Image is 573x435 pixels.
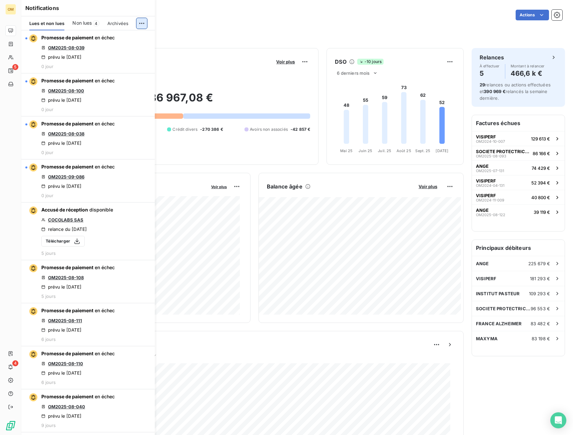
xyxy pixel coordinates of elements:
span: 74 429 € [532,165,550,171]
button: Accusé de réception disponibleCOCOLABS SASrelance du [DATE]Télécharger5 jours [21,202,155,260]
span: Non lues [72,20,92,26]
button: ANGEOM2025-08-12239 119 € [472,204,565,219]
span: 6 jours [41,337,56,342]
a: OM2025-08-039 [48,45,84,50]
span: 4 [93,20,99,26]
span: OM2024-10-007 [476,139,505,143]
span: Promesse de paiement [41,351,93,356]
span: en échec [95,121,115,126]
span: 5 jours [41,294,56,299]
span: 9 jours [41,423,56,428]
span: 0 jour [41,193,53,198]
a: OM2025-08-108 [48,275,84,280]
span: 129 613 € [531,136,550,141]
span: SOCIETE PROTECTRICE DES ANIMAUX - SPA [476,149,530,154]
tspan: [DATE] [436,148,449,153]
span: ANGE [476,261,489,266]
span: -42 857 € [291,126,310,132]
a: OM2025-09-086 [48,174,84,179]
button: Promesse de paiement en échecOM2025-08-108prévu le [DATE]5 jours [21,260,155,303]
span: en échec [95,78,115,83]
a: COCOLABS SAS [48,217,83,223]
span: Voir plus [276,59,295,64]
span: VISIPERF [476,193,496,198]
span: Promesse de paiement [41,308,93,313]
span: ANGE [476,163,489,169]
span: en échec [95,35,115,40]
div: prévu le [DATE] [41,327,81,333]
span: en échec [95,394,115,399]
span: OM2025-08-093 [476,154,506,158]
h6: DSO [335,58,346,66]
button: Promesse de paiement en échecOM2025-08-110prévu le [DATE]6 jours [21,346,155,389]
span: 0 jour [41,150,53,155]
span: OM2024-11-009 [476,198,504,202]
span: 52 394 € [531,180,550,185]
button: Voir plus [417,183,439,189]
span: Voir plus [211,184,227,189]
div: prévu le [DATE] [41,97,81,103]
a: OM2025-08-040 [48,404,85,409]
span: 109 293 € [529,291,550,296]
button: Promesse de paiement en échecOM2025-08-111prévu le [DATE]6 jours [21,303,155,346]
span: Montant à relancer [511,64,545,68]
h6: Balance âgée [267,182,303,190]
span: Avoirs non associés [250,126,288,132]
button: Actions [516,10,549,20]
h6: Principaux débiteurs [472,240,565,256]
span: 6 jours [41,380,56,385]
span: -10 jours [357,59,384,65]
button: Promesse de paiement en échecOM2025-09-086prévu le [DATE]0 jour [21,159,155,202]
div: OM [5,4,16,15]
h4: 466,6 k € [511,68,545,79]
span: 83 482 € [531,321,550,326]
button: VISIPERFOM2024-04-13152 394 € [472,175,565,190]
tspan: Mai 25 [341,148,353,153]
button: Promesse de paiement en échecOM2025-08-038prévu le [DATE]0 jour [21,116,155,159]
span: INSTITUT PASTEUR [476,291,520,296]
a: OM2025-08-038 [48,131,84,136]
div: prévu le [DATE] [41,183,81,189]
div: prévu le [DATE] [41,370,81,376]
span: 181 293 € [530,276,550,281]
span: Lues et non lues [29,21,64,26]
div: relance du [DATE] [41,227,87,232]
h6: Notifications [25,4,151,12]
span: 225 679 € [528,261,550,266]
span: Crédit divers [172,126,197,132]
button: VISIPERFOM2024-10-007129 613 € [472,131,565,146]
span: 96 553 € [531,306,550,311]
span: disponible [89,207,113,212]
span: OM2025-07-131 [476,169,504,173]
div: prévu le [DATE] [41,284,81,290]
span: 83 198 € [532,336,550,341]
span: Promesse de paiement [41,35,93,40]
span: 29 [480,82,485,87]
button: SOCIETE PROTECTRICE DES ANIMAUX - SPAOM2025-08-09386 166 € [472,146,565,160]
button: Promesse de paiement en échecOM2025-08-040prévu le [DATE]9 jours [21,389,155,432]
span: Promesse de paiement [41,164,93,169]
span: 6 derniers mois [337,70,370,76]
a: OM2025-08-110 [48,361,83,366]
span: en échec [95,265,115,270]
button: Télécharger [41,236,85,247]
button: Promesse de paiement en échecOM2025-08-039prévu le [DATE]0 jour [21,30,155,73]
span: 86 166 € [533,151,550,156]
div: Open Intercom Messenger [550,412,566,428]
tspan: Sept. 25 [416,148,431,153]
span: OM2024-04-131 [476,183,504,187]
span: À effectuer [480,64,500,68]
span: 40 800 € [531,195,550,200]
span: 39 119 € [534,209,550,215]
span: OM2025-08-122 [476,213,505,217]
span: Promesse de paiement [41,78,93,83]
a: OM2025-08-111 [48,318,82,323]
span: en échec [95,351,115,356]
span: 4 [12,360,18,366]
span: 0 jour [41,107,53,112]
span: ANGE [476,207,489,213]
span: MAXYMA [476,336,498,341]
span: Promesse de paiement [41,265,93,270]
a: OM2025-08-100 [48,88,84,93]
button: VISIPERFOM2024-11-00940 800 € [472,190,565,204]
